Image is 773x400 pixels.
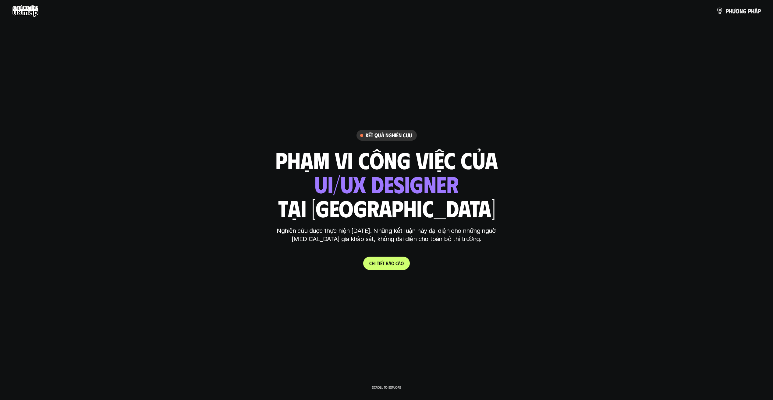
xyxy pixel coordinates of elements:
span: h [372,260,374,266]
span: o [401,260,404,266]
span: p [748,8,751,14]
span: t [377,260,379,266]
h6: Kết quả nghiên cứu [366,132,412,139]
span: p [758,8,761,14]
p: Scroll to explore [372,385,401,389]
span: á [388,260,391,266]
span: i [374,260,376,266]
a: phươngpháp [716,5,761,17]
span: i [379,260,380,266]
span: b [386,260,388,266]
span: á [754,8,758,14]
p: Nghiên cứu được thực hiện [DATE]. Những kết luận này đại diện cho những người [MEDICAL_DATA] gia ... [272,227,501,243]
a: Chitiếtbáocáo [363,257,410,270]
span: h [751,8,754,14]
span: t [382,260,385,266]
h1: phạm vi công việc của [275,147,498,173]
span: á [398,260,401,266]
span: n [739,8,743,14]
span: p [726,8,729,14]
span: o [391,260,394,266]
span: h [729,8,732,14]
span: C [369,260,372,266]
span: ư [732,8,736,14]
span: ế [380,260,382,266]
span: c [395,260,398,266]
span: ơ [736,8,739,14]
span: g [743,8,746,14]
h1: tại [GEOGRAPHIC_DATA] [278,195,495,221]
